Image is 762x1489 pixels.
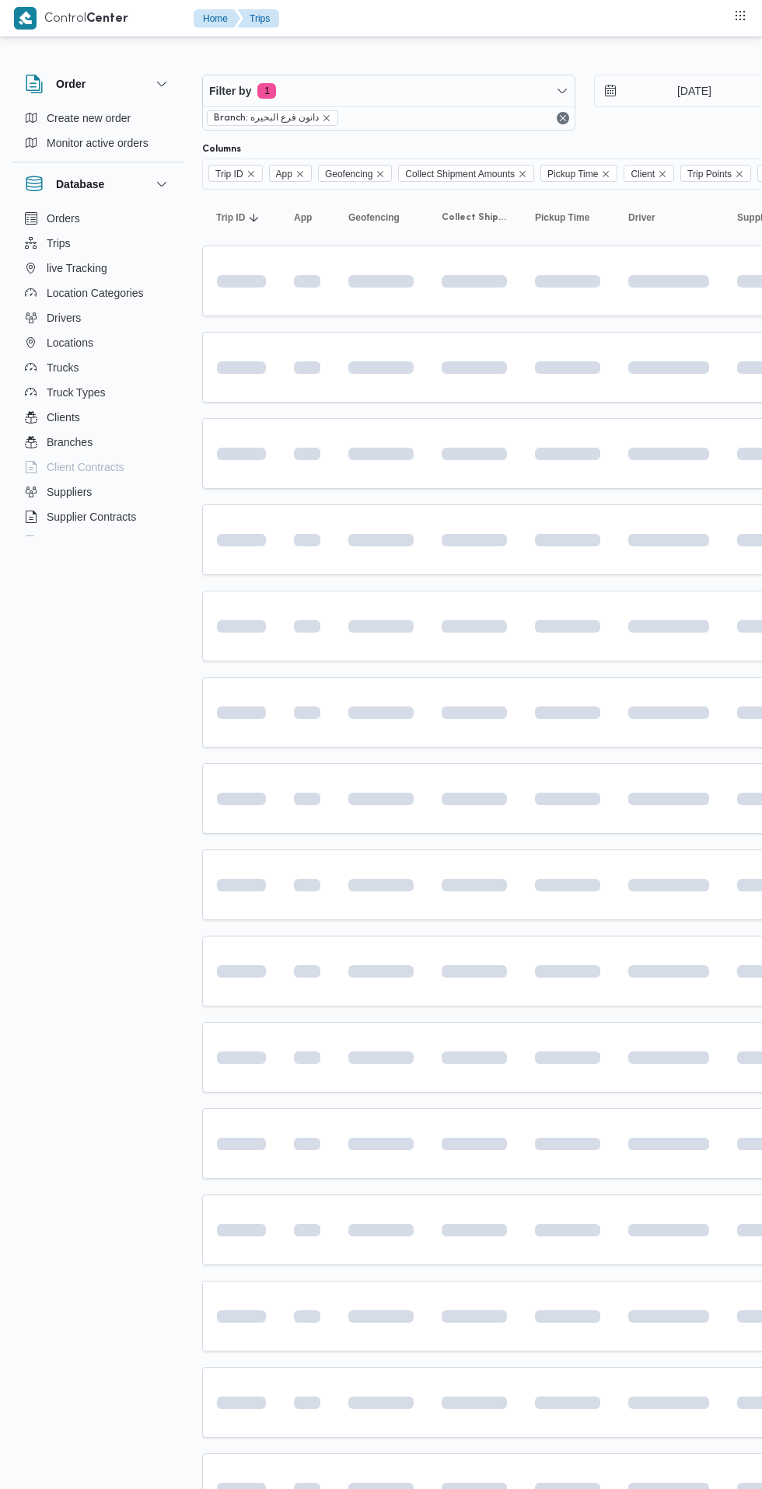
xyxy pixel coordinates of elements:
[19,504,177,529] button: Supplier Contracts
[547,166,598,183] span: Pickup Time
[47,483,92,501] span: Suppliers
[47,333,93,352] span: Locations
[210,205,272,230] button: Trip IDSorted in descending order
[295,169,305,179] button: Remove App from selection in this group
[19,256,177,281] button: live Tracking
[12,106,184,162] div: Order
[47,532,86,551] span: Devices
[47,408,80,427] span: Clients
[19,206,177,231] button: Orders
[687,166,732,183] span: Trip Points
[47,507,136,526] span: Supplier Contracts
[47,234,71,253] span: Trips
[47,383,105,402] span: Truck Types
[19,380,177,405] button: Truck Types
[25,175,171,194] button: Database
[342,205,420,230] button: Geofencing
[19,106,177,131] button: Create new order
[535,211,589,224] span: Pickup Time
[19,405,177,430] button: Clients
[622,205,715,230] button: Driver
[208,165,263,182] span: Trip ID
[735,169,744,179] button: Remove Trip Points from selection in this group
[540,165,617,182] span: Pickup Time
[398,165,534,182] span: Collect Shipment Amounts
[56,175,104,194] h3: Database
[19,479,177,504] button: Suppliers
[248,211,260,224] svg: Sorted in descending order
[47,309,81,327] span: Drivers
[246,169,256,179] button: Remove Trip ID from selection in this group
[294,211,312,224] span: App
[19,281,177,305] button: Location Categories
[216,211,245,224] span: Trip ID; Sorted in descending order
[47,358,79,377] span: Trucks
[554,109,572,127] button: Remove
[19,529,177,554] button: Devices
[47,109,131,127] span: Create new order
[47,458,124,476] span: Client Contracts
[194,9,240,28] button: Home
[405,166,515,183] span: Collect Shipment Amounts
[47,284,144,302] span: Location Categories
[207,110,338,126] span: Branch: دانون فرع البحيره
[322,113,331,123] button: remove selected entity
[518,169,527,179] button: Remove Collect Shipment Amounts from selection in this group
[269,165,312,182] span: App
[215,166,243,183] span: Trip ID
[19,231,177,256] button: Trips
[19,430,177,455] button: Branches
[237,9,279,28] button: Trips
[257,83,276,99] span: 1 active filters
[631,166,655,183] span: Client
[19,330,177,355] button: Locations
[47,259,107,277] span: live Tracking
[47,134,149,152] span: Monitor active orders
[25,75,171,93] button: Order
[288,205,327,230] button: App
[14,7,37,30] img: X8yXhbKr1z7QwAAAABJRU5ErkJggg==
[624,165,674,182] span: Client
[658,169,667,179] button: Remove Client from selection in this group
[202,143,241,155] label: Columns
[19,455,177,479] button: Client Contracts
[19,305,177,330] button: Drivers
[12,206,184,542] div: Database
[47,209,80,228] span: Orders
[276,166,292,183] span: App
[680,165,751,182] span: Trip Points
[348,211,400,224] span: Geofencing
[376,169,385,179] button: Remove Geofencing from selection in this group
[325,166,372,183] span: Geofencing
[214,111,319,125] span: Branch: دانون فرع البحيره
[47,433,93,452] span: Branches
[442,211,507,224] span: Collect Shipment Amounts
[628,211,655,224] span: Driver
[56,75,86,93] h3: Order
[86,13,128,25] b: Center
[203,75,575,106] button: Filter by1 active filters
[529,205,606,230] button: Pickup Time
[19,131,177,155] button: Monitor active orders
[19,355,177,380] button: Trucks
[601,169,610,179] button: Remove Pickup Time from selection in this group
[318,165,392,182] span: Geofencing
[209,82,251,100] span: Filter by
